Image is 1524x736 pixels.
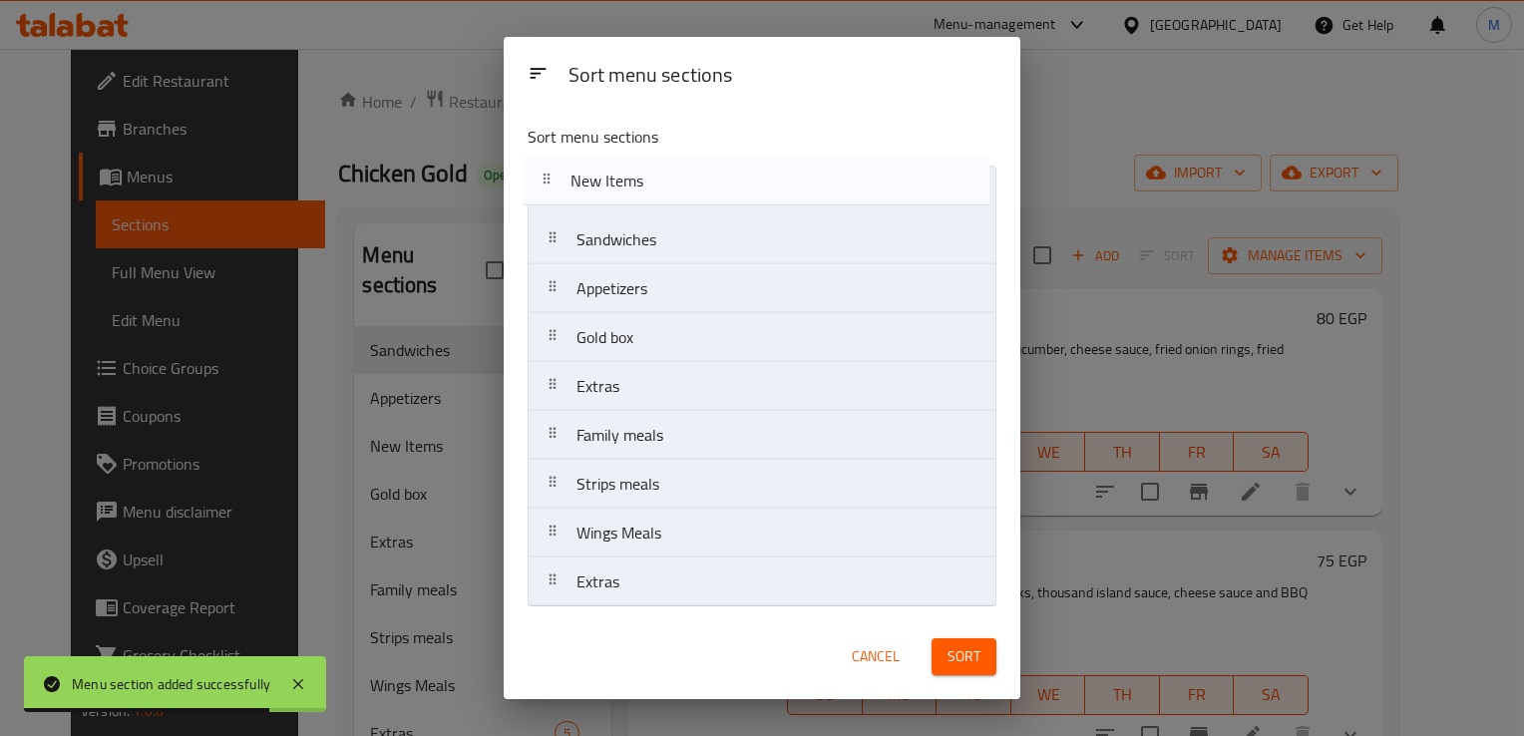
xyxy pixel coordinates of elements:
button: Sort [932,638,996,675]
button: Cancel [844,638,908,675]
span: Cancel [852,644,900,669]
div: Sort menu sections [561,54,1004,99]
p: Sort menu sections [528,125,899,150]
span: Sort [948,644,980,669]
div: Menu section added successfully [72,673,270,695]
